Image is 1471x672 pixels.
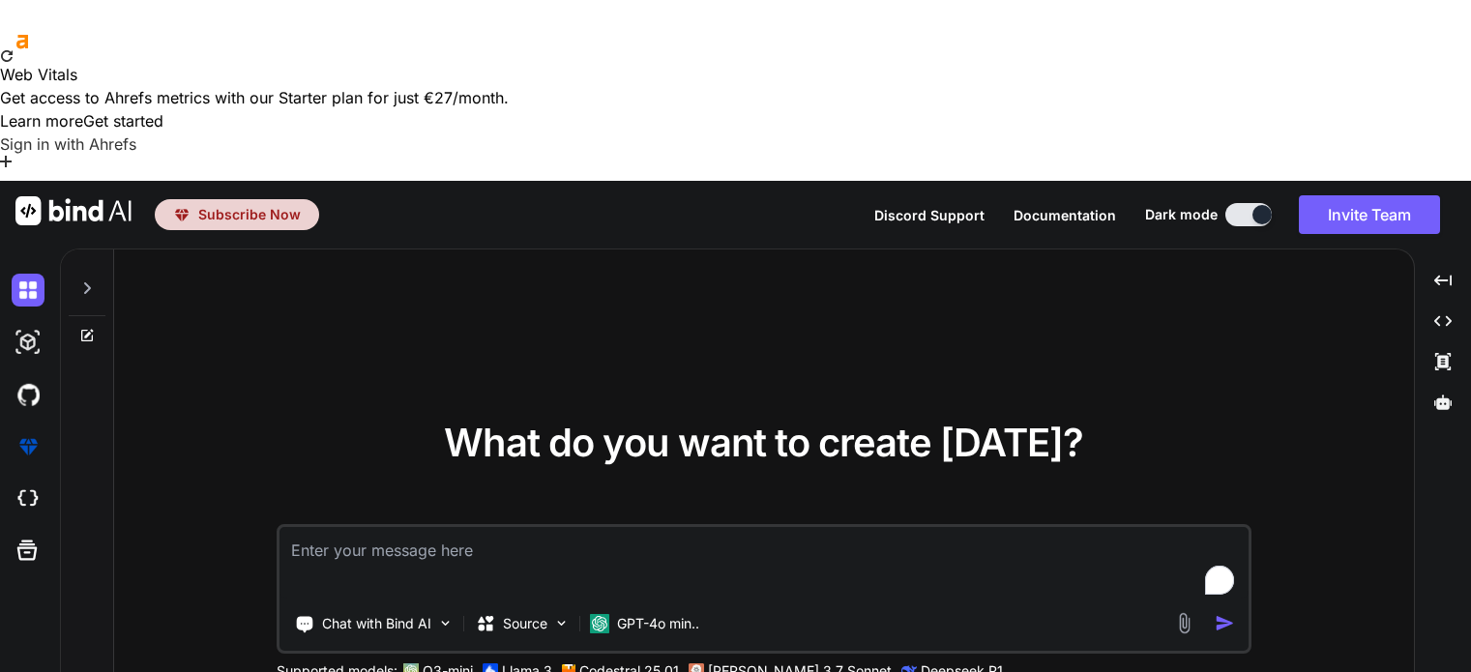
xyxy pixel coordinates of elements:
p: GPT-4o min.. [617,614,699,633]
img: Pick Models [553,615,570,631]
img: Pick Tools [437,615,454,631]
span: Documentation [1014,207,1116,223]
span: Subscribe Now [198,205,301,224]
button: Invite Team [1299,195,1440,234]
button: Get started [83,109,163,132]
img: darkChat [12,274,44,307]
img: icon [1215,613,1235,633]
span: Discord Support [874,207,985,223]
img: cloudideIcon [12,482,44,515]
textarea: To enrich screen reader interactions, please activate Accessibility in Grammarly extension settings [279,527,1249,599]
img: Bind AI [15,196,132,225]
img: darkAi-studio [12,326,44,359]
p: Chat with Bind AI [322,614,431,633]
span: Dark mode [1145,205,1218,224]
p: Source [503,614,547,633]
button: Documentation [1014,205,1116,225]
img: premium [173,206,191,223]
img: premium [12,430,44,463]
img: githubDark [12,378,44,411]
button: Discord Support [874,205,985,225]
img: GPT-4o mini [590,614,609,633]
button: premiumSubscribe Now [155,199,319,230]
span: What do you want to create [DATE]? [444,419,1083,466]
img: attachment [1173,612,1195,634]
